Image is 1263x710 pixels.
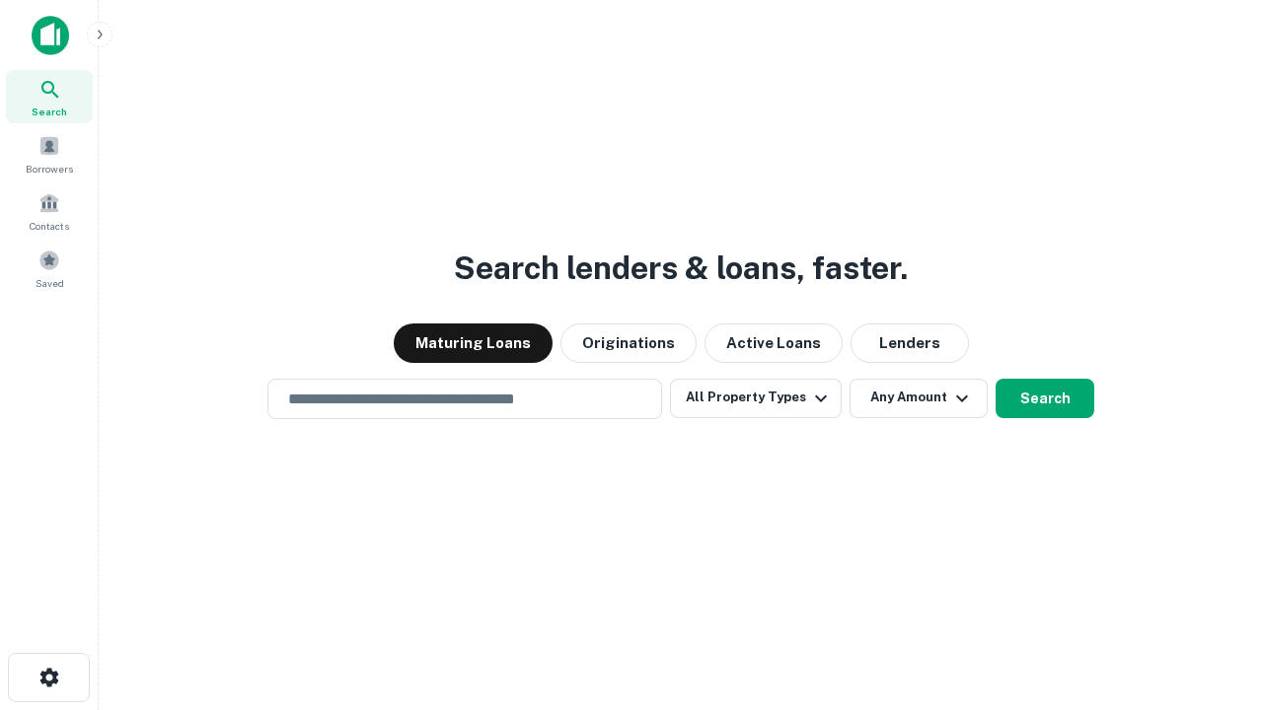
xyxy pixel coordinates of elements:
[996,379,1094,418] button: Search
[6,127,93,180] a: Borrowers
[32,16,69,55] img: capitalize-icon.png
[705,323,843,363] button: Active Loans
[6,184,93,238] a: Contacts
[6,242,93,295] a: Saved
[394,323,553,363] button: Maturing Loans
[6,70,93,123] a: Search
[30,218,69,234] span: Contacts
[26,161,73,177] span: Borrowers
[850,379,988,418] button: Any Amount
[670,379,842,418] button: All Property Types
[560,323,697,363] button: Originations
[36,275,64,291] span: Saved
[1164,552,1263,647] iframe: Chat Widget
[851,323,969,363] button: Lenders
[32,104,67,119] span: Search
[454,245,908,292] h3: Search lenders & loans, faster.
